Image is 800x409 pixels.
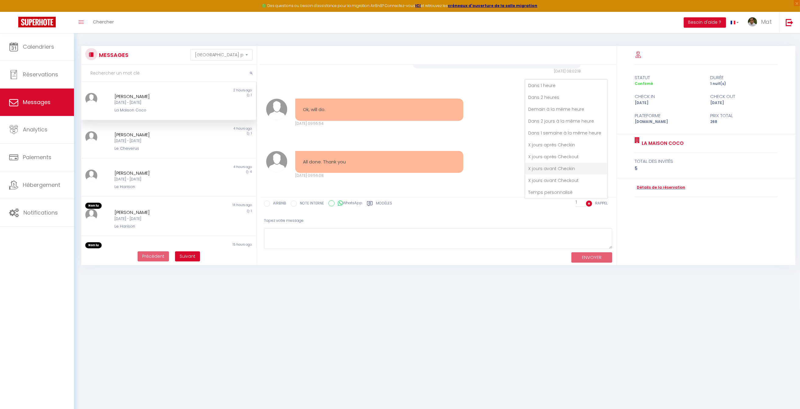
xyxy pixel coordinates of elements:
[114,93,208,100] div: [PERSON_NAME]
[706,93,782,100] div: check out
[266,151,287,172] img: ...
[85,248,97,260] img: ...
[85,170,97,182] img: ...
[525,92,607,103] li: Dans 2 heures
[706,74,782,81] div: durée
[635,185,685,191] a: Détails de la réservation
[706,100,782,106] div: [DATE]
[525,175,607,186] li: X jours avant Checkout
[706,81,782,87] div: 1 nuit(s)
[251,248,252,253] span: 1
[93,19,114,25] span: Chercher
[114,248,208,256] div: [PERSON_NAME]
[303,106,456,113] pre: Ok, will do.
[85,242,102,248] span: Non lu
[525,151,607,163] li: X jours après Checkout
[748,17,757,26] img: ...
[114,100,208,106] div: [DATE] - [DATE]
[631,93,706,100] div: check in
[85,203,102,209] span: Non lu
[635,165,777,172] div: 5
[706,119,782,125] div: 268
[114,184,208,190] div: Le Harison
[5,2,23,21] button: Ouvrir le widget de chat LiveChat
[295,173,463,179] div: [DATE] 09:56:08
[180,253,195,259] span: Suivant
[175,251,200,262] button: Next
[631,74,706,81] div: statut
[525,163,607,174] li: X jours avant Checkin
[376,201,392,208] label: Modèles
[592,201,608,207] label: RAPPEL
[266,99,287,120] img: ...
[571,252,612,263] button: ENVOYER
[114,223,208,229] div: Le Harison
[169,126,256,131] div: 4 hours ago
[264,213,612,228] div: Tapez votre message
[774,382,795,404] iframe: Chat
[761,18,772,26] span: Mat
[631,100,706,106] div: [DATE]
[635,158,777,165] div: total des invités
[786,19,793,26] img: logout
[23,43,54,51] span: Calendriers
[303,159,456,166] pre: All done. Thank you
[114,170,208,177] div: [PERSON_NAME]
[23,126,47,133] span: Analytics
[114,209,208,216] div: [PERSON_NAME]
[169,242,256,248] div: 15 hours ago
[142,253,164,259] span: Précédent
[525,103,607,115] li: Demain à la même heure
[114,177,208,182] div: [DATE] - [DATE]
[297,201,324,207] label: NOTE INTERNE
[85,131,97,143] img: ...
[138,251,169,262] button: Previous
[335,200,362,207] label: WhatsApp
[251,93,252,97] span: 1
[169,165,256,170] div: 4 hours ago
[706,112,782,119] div: Prix total
[23,209,58,216] span: Notifications
[85,209,97,221] img: ...
[448,3,538,8] a: créneaux d'ouverture de la salle migration
[114,138,208,144] div: [DATE] - [DATE]
[413,68,581,74] div: [DATE] 08:02:18
[23,98,51,106] span: Messages
[97,48,128,62] h3: MESSAGES
[85,93,97,105] img: ...
[251,131,252,136] span: 1
[684,17,726,28] button: Besoin d'aide ?
[525,127,607,139] li: Dans 1 semaine à la même heure
[416,3,421,8] a: ICI
[169,203,256,209] div: 14 hours ago
[114,107,208,113] div: La Maison Coco
[18,17,56,27] img: Super Booking
[525,187,607,198] li: Temps personnalisé
[23,153,51,161] span: Paiements
[114,131,208,138] div: [PERSON_NAME]
[525,139,607,151] li: X jours après Checkin
[270,201,286,207] label: AIRBNB
[525,80,607,91] li: Dans 1 heure
[525,115,607,127] li: Dans 2 jours à la même heure
[743,12,779,33] a: ... Mat
[635,81,653,86] span: Confirmé
[631,119,706,125] div: [DOMAIN_NAME]
[23,181,60,189] span: Hébergement
[295,121,463,127] div: [DATE] 09:55:54
[114,216,208,222] div: [DATE] - [DATE]
[251,209,252,213] span: 1
[250,170,252,174] span: 4
[81,65,257,82] input: Rechercher un mot clé
[88,12,118,33] a: Chercher
[23,71,58,78] span: Réservations
[640,140,684,147] a: La Maison Coco
[169,88,256,93] div: 2 hours ago
[114,145,208,152] div: Le Cheverus
[631,112,706,119] div: Plateforme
